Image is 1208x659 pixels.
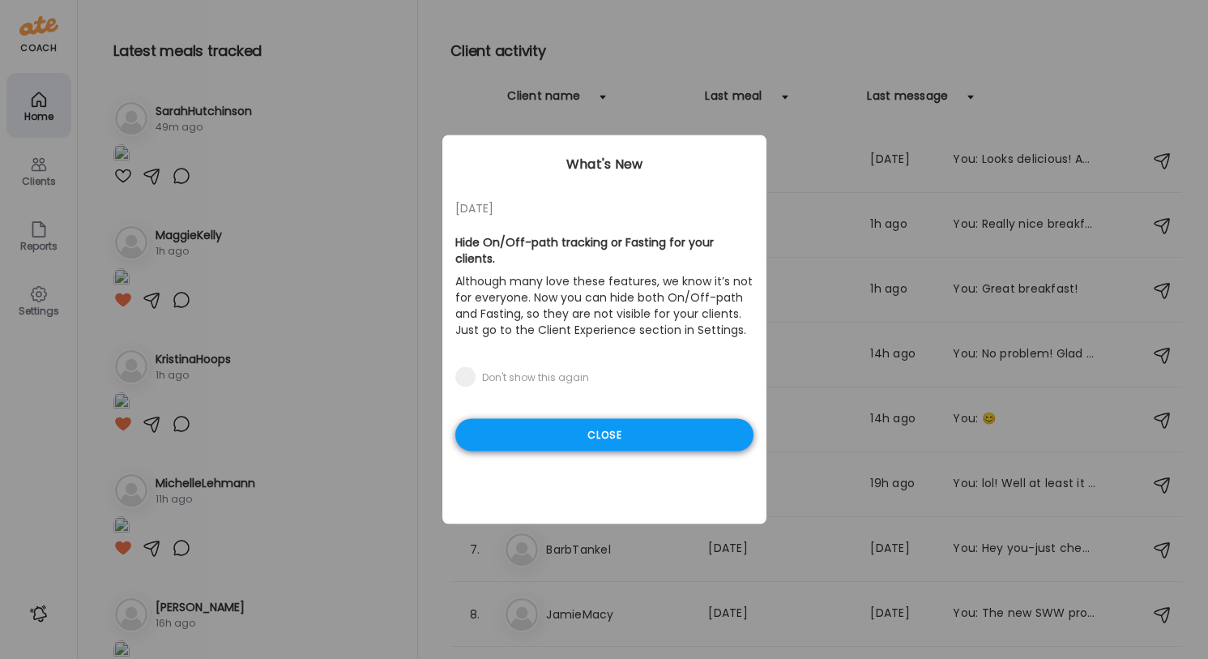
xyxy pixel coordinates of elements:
div: [DATE] [455,199,753,218]
p: Although many love these features, we know it’s not for everyone. Now you can hide both On/Off-pa... [455,270,753,341]
b: Hide On/Off-path tracking or Fasting for your clients. [455,234,714,267]
div: What's New [442,155,766,174]
div: Don't show this again [482,371,589,384]
div: Close [455,419,753,451]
